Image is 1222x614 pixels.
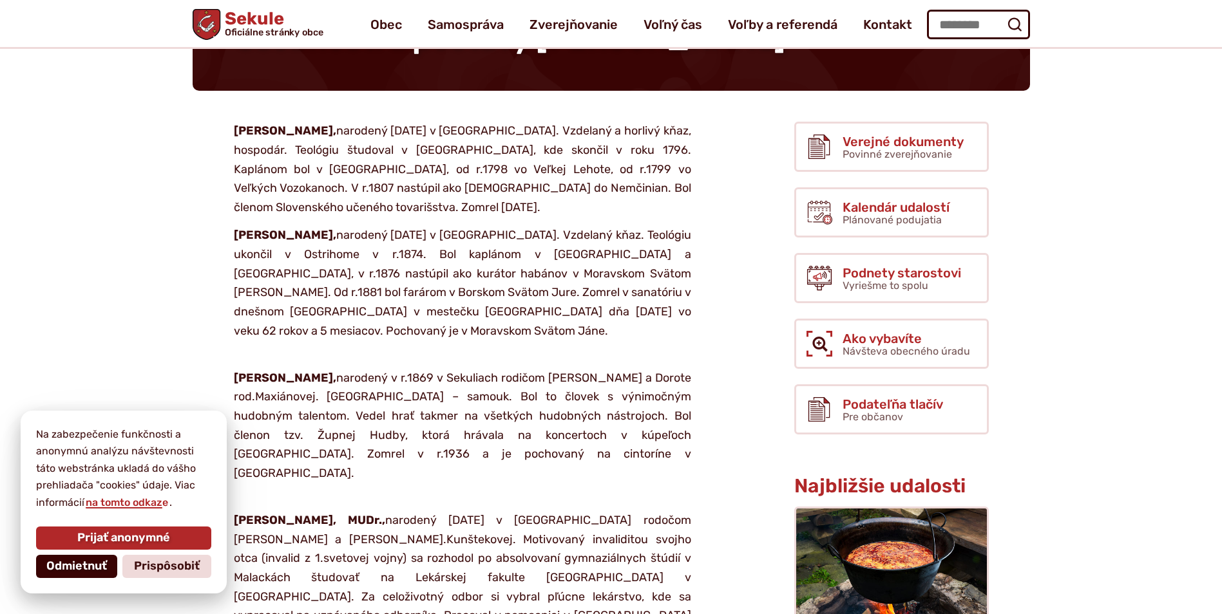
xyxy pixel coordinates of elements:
a: Kalendár udalostí Plánované podujatia [794,187,989,237]
span: Podnety starostovi [843,266,961,280]
span: Odmietnuť [46,559,107,573]
a: Ako vybavíte Návšteva obecného úradu [794,319,989,369]
a: Zverejňovanie [530,6,618,42]
span: Podateľňa tlačív [843,397,943,411]
p: narodený v r.1869 v Sekuliach rodičom [PERSON_NAME] a Dorote rod.Maxiánovej. [GEOGRAPHIC_DATA] – ... [234,349,691,483]
strong: [PERSON_NAME], [234,124,336,138]
span: Pre občanov [843,411,903,423]
img: Prejsť na domovskú stránku [193,9,220,40]
span: Verejné dokumenty [843,135,964,149]
strong: [PERSON_NAME], [234,228,336,242]
span: Osobnosti a postavy [PERSON_NAME] [234,21,785,56]
a: Samospráva [428,6,504,42]
button: Prijať anonymné [36,526,211,550]
a: na tomto odkaze [84,496,169,508]
span: Plánované podujatia [843,214,942,226]
a: Kontakt [863,6,912,42]
span: Povinné zverejňovanie [843,148,952,160]
span: Kalendár udalostí [843,200,950,214]
button: Prispôsobiť [122,555,211,578]
button: Odmietnuť [36,555,117,578]
span: Ako vybavíte [843,331,970,346]
h3: Najbližšie udalosti [794,476,989,497]
span: Prispôsobiť [134,559,200,573]
a: Podateľňa tlačív Pre občanov [794,384,989,434]
a: Verejné dokumenty Povinné zverejňovanie [794,122,989,172]
a: Voľný čas [644,6,702,42]
strong: [PERSON_NAME], MUDr., [234,513,385,527]
span: Vyriešme to spolu [843,279,928,292]
span: Návšteva obecného úradu [843,345,970,357]
a: Voľby a referendá [728,6,837,42]
a: Logo Sekule, prejsť na domovskú stránku. [193,9,323,40]
a: Podnety starostovi Vyriešme to spolu [794,253,989,303]
p: narodený [DATE] v [GEOGRAPHIC_DATA]. Vzdelaný kňaz. Teológiu ukončil v Ostrihome v r.1874. Bol ka... [234,226,691,340]
strong: [PERSON_NAME], [234,371,336,385]
a: Obec [370,6,402,42]
span: Oficiálne stránky obce [224,28,323,37]
p: narodený [DATE] v [GEOGRAPHIC_DATA]. Vzdelaný a horlivý kňaz, hospodár. Teológiu študoval v [GEOG... [234,122,691,217]
span: Sekule [220,10,323,37]
p: Na zabezpečenie funkčnosti a anonymnú analýzu návštevnosti táto webstránka ukladá do vášho prehli... [36,426,211,511]
span: Prijať anonymné [77,531,170,545]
